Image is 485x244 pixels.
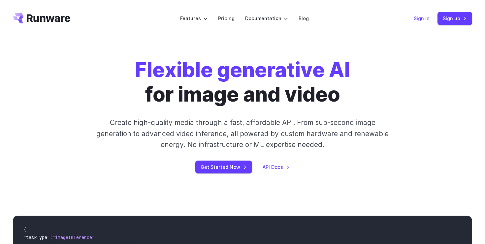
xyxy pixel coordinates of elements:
label: Documentation [245,15,288,22]
span: "imageInference" [52,234,95,240]
a: Get Started Now [195,161,252,173]
span: "taskType" [23,234,50,240]
a: API Docs [263,163,290,171]
a: Go to / [13,13,70,23]
a: Sign up [437,12,472,25]
span: { [23,227,26,232]
a: Sign in [414,15,430,22]
span: : [50,234,52,240]
span: , [95,234,97,240]
a: Pricing [218,15,235,22]
p: Create high-quality media through a fast, affordable API. From sub-second image generation to adv... [96,117,390,150]
strong: Flexible generative AI [135,58,350,82]
a: Blog [299,15,309,22]
label: Features [180,15,208,22]
h1: for image and video [135,58,350,107]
